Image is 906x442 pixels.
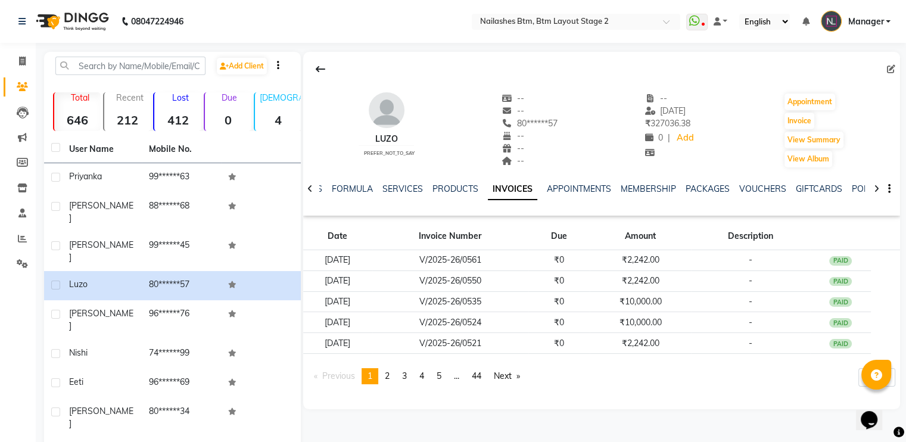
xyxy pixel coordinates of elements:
th: Mobile No. [142,136,222,163]
span: -- [502,155,524,166]
td: ₹2,242.00 [590,270,691,291]
a: GIFTCARDS [796,183,842,194]
td: [DATE] [303,270,372,291]
span: - [749,317,752,328]
span: Nishi [69,347,88,358]
span: [PERSON_NAME] [69,308,133,331]
a: PACKAGES [686,183,730,194]
td: ₹0 [528,250,590,271]
img: Manager [821,11,842,32]
a: SERVICES [382,183,423,194]
span: [PERSON_NAME] [69,200,133,223]
span: Priyanka [69,171,102,182]
div: PAID [829,339,852,348]
th: User Name [62,136,142,163]
span: - [749,254,752,265]
span: 2 [385,371,390,381]
span: -- [502,130,524,141]
span: -- [502,105,524,116]
a: Add [674,130,695,147]
div: Luzo [359,133,414,145]
td: V/2025-26/0521 [372,333,528,354]
span: Eeti [69,376,83,387]
td: ₹0 [528,333,590,354]
a: VOUCHERS [739,183,786,194]
td: V/2025-26/0535 [372,291,528,312]
button: Invoice [784,113,814,129]
div: PAID [829,256,852,266]
strong: 0 [205,113,251,127]
a: POINTS [852,183,882,194]
th: Due [528,223,590,250]
td: [DATE] [303,250,372,271]
td: ₹10,000.00 [590,312,691,333]
span: | [667,132,670,144]
span: 44 [472,371,481,381]
a: Add Client [217,58,267,74]
input: Search by Name/Mobile/Email/Code [55,57,206,75]
span: [DATE] [645,105,686,116]
td: ₹10,000.00 [590,291,691,312]
span: - [749,275,752,286]
span: -- [502,143,524,154]
button: View Album [784,151,832,167]
div: PAID [829,297,852,307]
span: ₹ [645,118,650,129]
span: 1 [368,371,372,381]
span: - [749,338,752,348]
span: prefer_not_to_say [363,150,414,156]
td: ₹0 [528,291,590,312]
button: Appointment [784,94,835,110]
td: ₹0 [528,312,590,333]
span: Manager [848,15,883,28]
span: [PERSON_NAME] [69,239,133,263]
span: 3 [402,371,407,381]
p: Recent [109,92,151,103]
b: 08047224946 [131,5,183,38]
a: INVOICES [488,179,537,200]
div: Back to Client [308,58,333,80]
p: [DEMOGRAPHIC_DATA] [260,92,301,103]
span: 0 [645,132,662,143]
img: avatar [369,92,404,128]
th: Amount [590,223,691,250]
span: Previous [322,371,355,381]
th: Invoice Number [372,223,528,250]
span: 5 [437,371,441,381]
td: ₹2,242.00 [590,333,691,354]
img: logo [30,5,112,38]
td: V/2025-26/0561 [372,250,528,271]
a: APPOINTMENTS [547,183,611,194]
span: -- [502,93,524,104]
td: ₹2,242.00 [590,250,691,271]
span: 4 [419,371,424,381]
span: Luzo [69,279,88,290]
p: Total [59,92,101,103]
a: Next [488,368,526,384]
button: View Summary [784,132,843,148]
a: FORMULA [332,183,373,194]
a: PRODUCTS [432,183,478,194]
th: Description [691,223,810,250]
td: ₹0 [528,270,590,291]
div: PAID [829,318,852,328]
strong: 4 [255,113,301,127]
td: [DATE] [303,291,372,312]
th: Date [303,223,372,250]
td: [DATE] [303,333,372,354]
td: V/2025-26/0550 [372,270,528,291]
span: - [749,296,752,307]
td: [DATE] [303,312,372,333]
span: -- [645,93,667,104]
div: PAID [829,277,852,287]
strong: 412 [154,113,201,127]
strong: 646 [54,113,101,127]
span: [PERSON_NAME] [69,406,133,429]
span: 327036.38 [645,118,690,129]
span: ... [454,371,459,381]
iframe: chat widget [856,394,894,430]
p: Lost [159,92,201,103]
strong: 212 [104,113,151,127]
td: V/2025-26/0524 [372,312,528,333]
nav: Pagination [308,368,527,384]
